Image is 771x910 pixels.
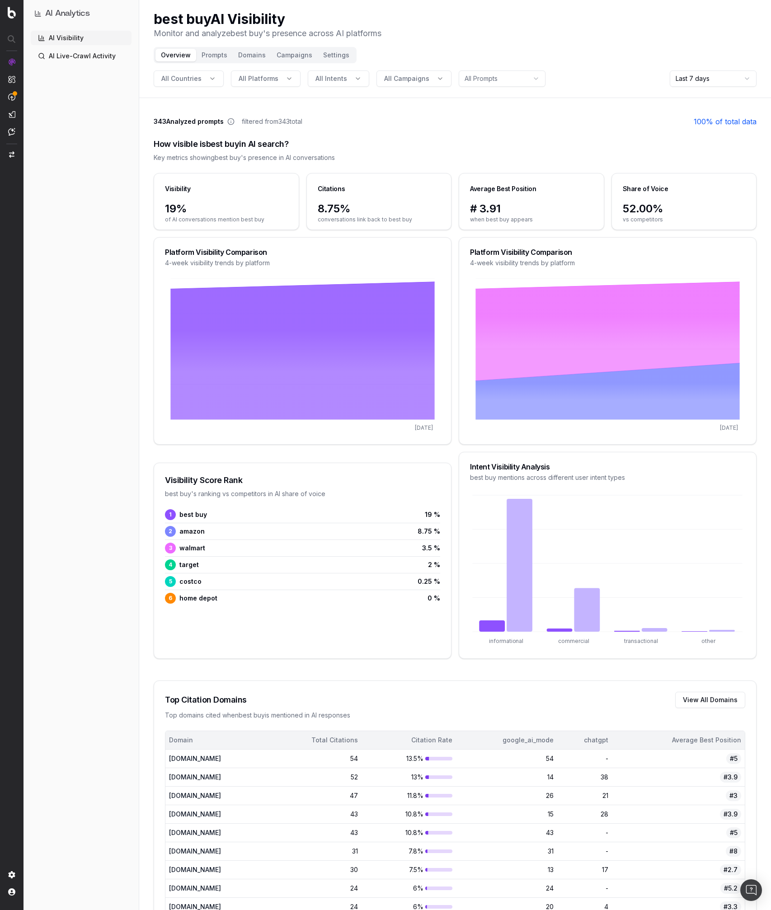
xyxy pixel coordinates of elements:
[460,865,554,874] div: 13
[418,527,440,536] span: 8.75 %
[239,74,278,83] span: All Platforms
[165,489,440,498] div: best buy 's ranking vs competitors in AI share of voice
[165,543,176,554] span: 3
[561,773,609,782] div: 38
[623,216,746,223] span: vs competitors
[9,151,14,158] img: Switch project
[318,216,441,223] span: conversations link back to best buy
[720,809,741,820] span: #3.9
[45,7,90,20] h1: AI Analytics
[8,93,15,101] img: Activation
[318,202,441,216] span: 8.75%
[470,184,536,193] div: Average Best Position
[34,7,128,20] button: AI Analytics
[272,865,358,874] div: 30
[165,474,440,487] div: Visibility Score Rank
[470,249,745,256] div: Platform Visibility Comparison
[318,49,355,61] button: Settings
[165,509,176,520] span: 1
[272,847,358,856] div: 31
[165,184,191,193] div: Visibility
[165,202,288,216] span: 19%
[169,791,265,800] div: [DOMAIN_NAME]
[720,424,738,431] tspan: [DATE]
[179,544,205,553] span: walmart
[460,810,554,819] div: 15
[460,884,554,893] div: 24
[365,791,452,800] div: 11.8%
[720,772,741,783] span: #3.9
[623,202,746,216] span: 52.00%
[561,736,609,745] div: chatgpt
[165,694,247,706] div: Top Citation Domains
[8,75,15,83] img: Intelligence
[415,424,433,431] tspan: [DATE]
[272,791,358,800] div: 47
[8,871,15,878] img: Setting
[8,888,15,896] img: My account
[365,847,452,856] div: 7.8%
[623,184,668,193] div: Share of Voice
[422,544,440,553] span: 3.5 %
[702,638,716,644] tspan: other
[165,526,176,537] span: 2
[561,828,609,837] div: -
[272,828,358,837] div: 43
[179,577,202,586] span: costco
[365,736,452,745] div: Citation Rate
[460,736,554,745] div: google_ai_mode
[8,58,15,66] img: Analytics
[272,773,358,782] div: 52
[365,773,452,782] div: 13%
[154,27,381,40] p: Monitor and analyze best buy 's presence across AI platforms
[726,790,741,801] span: #3
[561,791,609,800] div: 21
[154,153,757,162] div: Key metrics showing best buy 's presence in AI conversations
[694,116,757,127] a: 100% of total data
[154,117,224,126] span: 343 Analyzed prompts
[365,884,452,893] div: 6%
[460,828,554,837] div: 43
[460,754,554,763] div: 54
[315,74,347,83] span: All Intents
[425,510,440,519] span: 19 %
[558,638,589,644] tspan: commercial
[31,31,132,45] a: AI Visibility
[470,216,593,223] span: when best buy appears
[740,879,762,901] div: Open Intercom Messenger
[561,865,609,874] div: 17
[365,828,452,837] div: 10.8%
[428,594,440,603] span: 0 %
[726,827,741,838] span: #5
[561,847,609,856] div: -
[179,560,199,569] span: target
[165,576,176,587] span: 5
[272,754,358,763] div: 54
[460,847,554,856] div: 31
[561,754,609,763] div: -
[675,692,745,708] button: View All Domains
[169,865,265,874] div: [DOMAIN_NAME]
[165,216,288,223] span: of AI conversations mention best buy
[8,111,15,118] img: Studio
[233,49,271,61] button: Domains
[470,202,593,216] span: # 3.91
[470,258,745,267] div: 4-week visibility trends by platform
[318,184,345,193] div: Citations
[169,736,265,745] div: Domain
[489,638,524,644] tspan: informational
[470,463,745,470] div: Intent Visibility Analysis
[726,846,741,857] span: #8
[460,791,554,800] div: 26
[726,753,741,764] span: #5
[561,810,609,819] div: 28
[154,11,381,27] h1: best buy AI Visibility
[169,810,265,819] div: [DOMAIN_NAME]
[365,865,452,874] div: 7.5%
[8,7,16,19] img: Botify logo
[169,754,265,763] div: [DOMAIN_NAME]
[418,577,440,586] span: 0.25 %
[460,773,554,782] div: 14
[165,258,440,267] div: 4-week visibility trends by platform
[365,810,452,819] div: 10.8%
